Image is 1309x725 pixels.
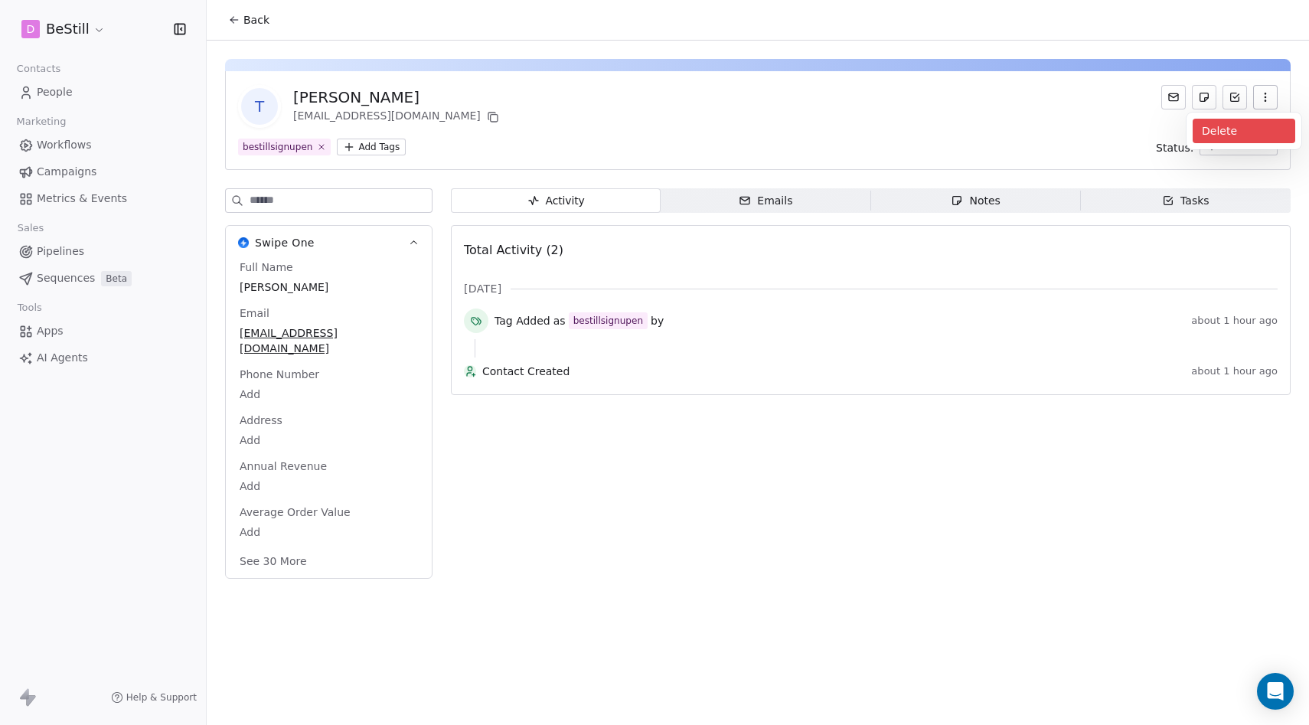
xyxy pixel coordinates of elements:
[37,243,84,260] span: Pipelines
[237,260,296,275] span: Full Name
[240,433,418,448] span: Add
[337,139,406,155] button: Add Tags
[1257,673,1294,710] div: Open Intercom Messenger
[18,16,109,42] button: DBeStill
[12,132,194,158] a: Workflows
[237,305,273,321] span: Email
[243,12,269,28] span: Back
[482,364,1185,379] span: Contact Created
[27,21,35,37] span: D
[37,137,92,153] span: Workflows
[1191,365,1278,377] span: about 1 hour ago
[12,345,194,371] a: AI Agents
[1156,140,1193,155] span: Status:
[37,323,64,339] span: Apps
[240,279,418,295] span: [PERSON_NAME]
[12,159,194,185] a: Campaigns
[651,313,664,328] span: by
[10,57,67,80] span: Contacts
[12,318,194,344] a: Apps
[219,6,279,34] button: Back
[37,270,95,286] span: Sequences
[553,313,566,328] span: as
[1162,193,1209,209] div: Tasks
[226,226,432,260] button: Swipe OneSwipe One
[12,239,194,264] a: Pipelines
[101,271,132,286] span: Beta
[237,505,354,520] span: Average Order Value
[12,266,194,291] a: SequencesBeta
[464,243,563,257] span: Total Activity (2)
[495,313,550,328] span: Tag Added
[37,191,127,207] span: Metrics & Events
[237,459,330,474] span: Annual Revenue
[573,314,643,328] div: bestillsignupen
[226,260,432,578] div: Swipe OneSwipe One
[240,387,418,402] span: Add
[238,237,249,248] img: Swipe One
[46,19,90,39] span: BeStill
[237,413,286,428] span: Address
[240,524,418,540] span: Add
[126,691,197,704] span: Help & Support
[12,80,194,105] a: People
[37,350,88,366] span: AI Agents
[37,164,96,180] span: Campaigns
[255,235,315,250] span: Swipe One
[464,281,501,296] span: [DATE]
[230,547,316,575] button: See 30 More
[37,84,73,100] span: People
[241,88,278,125] span: T
[293,108,502,126] div: [EMAIL_ADDRESS][DOMAIN_NAME]
[293,87,502,108] div: [PERSON_NAME]
[237,367,322,382] span: Phone Number
[240,325,418,356] span: [EMAIL_ADDRESS][DOMAIN_NAME]
[739,193,792,209] div: Emails
[951,193,1000,209] div: Notes
[243,140,312,154] div: bestillsignupen
[10,110,73,133] span: Marketing
[240,478,418,494] span: Add
[11,296,48,319] span: Tools
[111,691,197,704] a: Help & Support
[11,217,51,240] span: Sales
[12,186,194,211] a: Metrics & Events
[1191,315,1278,327] span: about 1 hour ago
[1193,119,1295,143] div: Delete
